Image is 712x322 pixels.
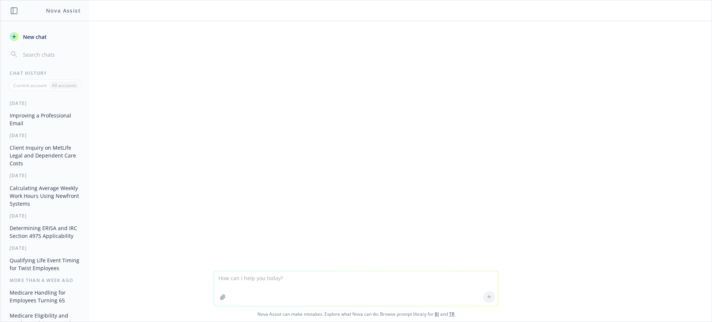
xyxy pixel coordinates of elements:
button: Determining ERISA and IRC Section 4975 Applicability [7,222,83,242]
div: [DATE] [1,245,89,251]
p: All accounts [52,82,77,89]
span: Nova Assist can make mistakes. Explore what Nova can do: Browse prompt library for and [3,306,709,322]
div: [DATE] [1,100,89,106]
h1: Nova Assist [46,7,81,14]
div: More than a week ago [1,277,89,283]
p: Current account [13,82,47,89]
div: [DATE] [1,132,89,139]
a: TR [449,311,455,317]
button: Calculating Average Weekly Work Hours Using Newfront Systems [7,182,83,210]
button: Qualifying Life Event Timing for Twist Employees [7,254,83,274]
div: Chat History [1,70,89,76]
button: New chat [7,30,83,43]
a: BI [435,311,439,317]
div: [DATE] [1,172,89,179]
button: Medicare Handling for Employees Turning 65 [7,286,83,306]
button: Improving a Professional Email [7,109,83,129]
input: Search chats [22,49,80,60]
button: Client Inquiry on MetLife Legal and Dependent Care Costs [7,142,83,169]
div: [DATE] [1,213,89,219]
span: New chat [22,33,47,41]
